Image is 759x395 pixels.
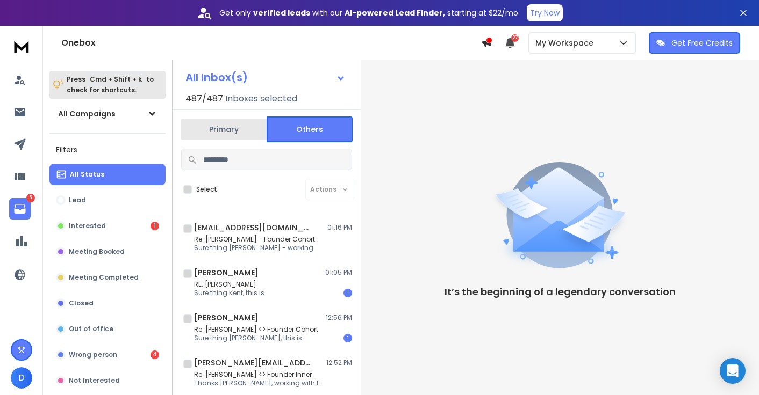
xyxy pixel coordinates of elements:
[151,222,159,230] div: 1
[671,38,733,48] p: Get Free Credits
[9,198,31,220] a: 5
[88,73,144,85] span: Cmd + Shift + k
[69,350,117,359] p: Wrong person
[194,357,312,368] h1: [PERSON_NAME][EMAIL_ADDRESS][PERSON_NAME][DOMAIN_NAME]
[194,222,312,233] h1: [EMAIL_ADDRESS][DOMAIN_NAME]
[177,67,354,88] button: All Inbox(s)
[49,189,166,211] button: Lead
[527,4,563,21] button: Try Now
[49,292,166,314] button: Closed
[26,194,35,202] p: 5
[194,325,318,334] p: Re: [PERSON_NAME] <> Founder Cohort
[511,34,519,42] span: 27
[67,74,154,96] p: Press to check for shortcuts.
[345,8,445,18] strong: AI-powered Lead Finder,
[61,36,481,49] h1: Onebox
[194,312,259,323] h1: [PERSON_NAME]
[194,334,318,342] p: Sure thing [PERSON_NAME], this is
[11,36,32,56] img: logo
[49,103,166,125] button: All Campaigns
[343,334,352,342] div: 1
[69,376,120,385] p: Not Interested
[49,370,166,391] button: Not Interested
[267,116,353,142] button: Others
[196,185,217,194] label: Select
[219,8,518,18] p: Get only with our starting at $22/mo
[69,299,94,308] p: Closed
[325,268,352,277] p: 01:05 PM
[194,267,259,278] h1: [PERSON_NAME]
[194,244,315,252] p: Sure thing [PERSON_NAME] - working
[69,325,113,333] p: Out of office
[225,92,297,105] h3: Inboxes selected
[69,196,86,204] p: Lead
[49,344,166,365] button: Wrong person4
[49,318,166,340] button: Out of office
[49,215,166,237] button: Interested1
[194,289,264,297] p: Sure thing Kent, this is
[58,108,116,119] h1: All Campaigns
[194,235,315,244] p: Re: [PERSON_NAME] - Founder Cohort
[326,313,352,322] p: 12:56 PM
[69,273,139,282] p: Meeting Completed
[720,358,746,384] div: Open Intercom Messenger
[185,72,248,83] h1: All Inbox(s)
[445,284,676,299] p: It’s the beginning of a legendary conversation
[326,359,352,367] p: 12:52 PM
[69,247,125,256] p: Meeting Booked
[49,142,166,157] h3: Filters
[151,350,159,359] div: 4
[530,8,560,18] p: Try Now
[185,92,223,105] span: 487 / 487
[194,379,323,387] p: Thanks [PERSON_NAME], working with founders
[535,38,598,48] p: My Workspace
[327,223,352,232] p: 01:16 PM
[49,267,166,288] button: Meeting Completed
[49,164,166,185] button: All Status
[49,241,166,262] button: Meeting Booked
[194,370,323,379] p: Re: [PERSON_NAME] <> Founder Inner
[343,289,352,297] div: 1
[649,32,740,54] button: Get Free Credits
[69,222,106,230] p: Interested
[11,367,32,389] button: D
[181,118,267,141] button: Primary
[70,170,104,179] p: All Status
[194,280,264,289] p: RE: [PERSON_NAME]
[253,8,310,18] strong: verified leads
